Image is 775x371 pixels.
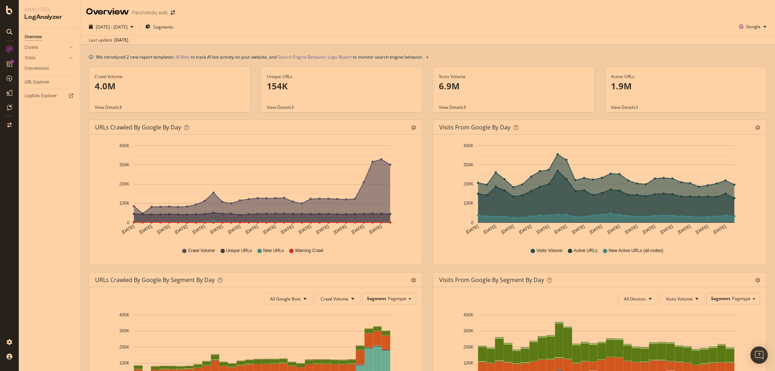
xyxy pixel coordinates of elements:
span: View Details [439,104,463,110]
text: 400K [119,143,129,148]
div: gear [411,125,416,130]
span: New URLs [263,248,284,254]
div: [DATE] [114,37,128,43]
div: Crawl Volume [95,73,244,80]
text: [DATE] [659,224,674,235]
span: New Active URLs (all codes) [609,248,663,254]
text: [DATE] [712,224,727,235]
a: Conversions [25,65,75,72]
text: [DATE] [571,224,586,235]
span: All Devices [624,296,646,302]
a: Crawls [25,44,68,51]
div: Overview [25,33,42,41]
div: Active URLs [611,73,761,80]
div: Crawls [25,44,38,51]
span: Crawl Volume [188,248,215,254]
text: [DATE] [209,224,224,235]
text: [DATE] [500,224,515,235]
div: LogAnalyzer [25,13,74,21]
text: 200K [463,182,474,187]
text: 100K [119,201,129,206]
span: Visits Volume [536,248,562,254]
span: Visits Volume [666,296,693,302]
div: Visits from Google by day [439,124,510,131]
text: [DATE] [156,224,171,235]
text: [DATE] [262,224,277,235]
button: All Google Bots [264,293,313,304]
span: All Google Bots [270,296,301,302]
text: [DATE] [553,224,568,235]
span: Segment [367,295,386,302]
div: URLs Crawled by Google by day [95,124,181,131]
text: 300K [463,328,474,333]
span: Segment [711,295,730,302]
text: [DATE] [589,224,603,235]
div: gear [411,278,416,283]
div: Visits Volume [439,73,588,80]
span: View Details [267,104,291,110]
text: 100K [463,361,474,366]
text: 200K [463,345,474,350]
a: Search Engine Behavior: Logs Report [278,53,352,61]
text: [DATE] [695,224,709,235]
text: [DATE] [174,224,188,235]
a: Overview [25,33,75,41]
span: [DATE] - [DATE] [96,24,128,30]
svg: A chart. [439,140,760,241]
button: All Devices [618,293,658,304]
span: Pagetype [388,295,407,302]
div: URL Explorer [25,78,49,86]
div: Conversions [25,65,49,72]
a: Logfiles Explorer [25,92,75,100]
text: [DATE] [315,224,330,235]
text: [DATE] [245,224,259,235]
text: 400K [463,312,474,317]
button: close banner [424,52,430,62]
text: 400K [119,312,129,317]
text: 300K [119,328,129,333]
text: [DATE] [192,224,206,235]
svg: A chart. [95,140,416,241]
button: Google [736,21,769,33]
text: [DATE] [624,224,638,235]
span: Segments [153,24,174,30]
p: 154K [267,80,416,92]
span: Warning Crawl [295,248,323,254]
div: Open Intercom Messenger [750,346,768,364]
text: [DATE] [642,224,656,235]
p: 1.9M [611,80,761,92]
text: 100K [463,201,474,206]
text: [DATE] [297,224,312,235]
button: Visits Volume [660,293,705,304]
text: 0 [127,220,129,225]
span: View Details [95,104,119,110]
button: Crawl Volume [314,293,360,304]
text: [DATE] [280,224,294,235]
text: 100K [119,361,129,366]
text: [DATE] [227,224,241,235]
span: Pagetype [732,295,751,302]
text: [DATE] [121,224,135,235]
div: Visits from Google By Segment By Day [439,276,544,283]
text: [DATE] [465,224,479,235]
a: URL Explorer [25,78,75,86]
a: Visits [25,54,68,62]
div: Visits [25,54,35,62]
div: We introduced 2 new report templates: to track AI bot activity on your website, and to monitor se... [96,53,423,61]
button: Segments [142,21,176,33]
text: 200K [119,345,129,350]
text: [DATE] [368,224,383,235]
a: AI Bots [176,53,190,61]
text: [DATE] [138,224,153,235]
div: info banner [89,53,766,61]
div: URLs Crawled by Google By Segment By Day [95,276,215,283]
p: 4.0M [95,80,244,92]
div: Unique URLs [267,73,416,80]
div: gear [755,278,760,283]
div: Logfiles Explorer [25,92,57,100]
div: Analytics [25,6,74,13]
div: Last update [89,37,128,43]
text: [DATE] [333,224,347,235]
text: 200K [119,182,129,187]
